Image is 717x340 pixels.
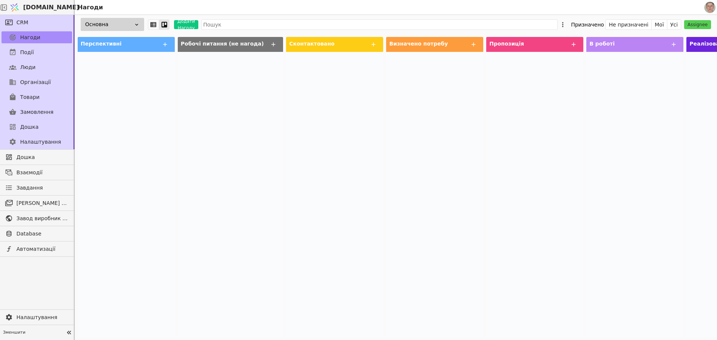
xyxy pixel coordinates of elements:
span: [DOMAIN_NAME] [23,3,79,12]
span: Визначено потребу [389,41,448,47]
span: CRM [16,19,28,26]
img: 1560949290925-CROPPED-IMG_0201-2-.jpg [704,2,716,13]
button: Усі [667,19,681,30]
a: [PERSON_NAME] розсилки [1,197,72,209]
a: Database [1,228,72,240]
span: Сконтактовано [289,41,334,47]
span: Налаштування [16,314,68,321]
button: Не призначені [606,19,652,30]
a: Замовлення [1,106,72,118]
a: Люди [1,61,72,73]
span: Товари [20,93,40,101]
a: Завдання [1,182,72,194]
span: Автоматизації [16,245,68,253]
a: Організації [1,76,72,88]
div: Основна [81,18,144,31]
a: Події [1,46,72,58]
span: Події [20,49,34,56]
a: Завод виробник металочерепиці - B2B платформа [1,212,72,224]
span: Пропозиція [489,41,524,47]
div: Призначено [571,19,604,30]
span: Дошка [16,153,68,161]
h2: Нагоди [75,3,103,12]
button: Assignee [684,20,711,29]
span: Дошка [20,123,38,131]
span: Завдання [16,184,43,192]
span: Перспективні [81,41,121,47]
a: Дошка [1,121,72,133]
a: Налаштування [1,136,72,148]
a: Взаємодії [1,166,72,178]
a: Налаштування [1,311,72,323]
span: Замовлення [20,108,53,116]
a: CRM [1,16,72,28]
input: Пошук [201,19,558,30]
a: Додати Нагоду [170,20,198,29]
span: Організації [20,78,51,86]
span: Робочі питання (не нагода) [181,41,264,47]
span: [PERSON_NAME] розсилки [16,199,68,207]
a: Автоматизації [1,243,72,255]
img: Logo [9,0,20,15]
span: Налаштування [20,138,61,146]
span: Взаємодії [16,169,68,177]
span: Зменшити [3,330,64,336]
span: Нагоди [20,34,40,41]
span: Завод виробник металочерепиці - B2B платформа [16,215,68,222]
a: Нагоди [1,31,72,43]
span: В роботі [589,41,615,47]
button: Мої [652,19,667,30]
a: [DOMAIN_NAME] [7,0,75,15]
a: Дошка [1,151,72,163]
span: Database [16,230,68,238]
span: Люди [20,63,35,71]
button: Додати Нагоду [174,20,198,29]
a: Товари [1,91,72,103]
